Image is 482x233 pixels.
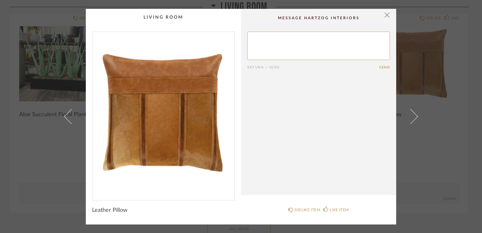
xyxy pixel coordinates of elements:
[295,207,320,213] div: DISLIKE ITEM
[92,32,234,195] img: f71bd5c4-1c9d-416f-8cd5-d24a84b37b88_1000x1000.jpg
[381,9,393,21] button: Close
[92,207,127,214] span: Leather Pillow
[247,65,379,69] div: Return = Send
[92,32,234,195] div: 0
[330,207,349,213] div: LIKE ITEM
[379,65,390,69] button: Send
